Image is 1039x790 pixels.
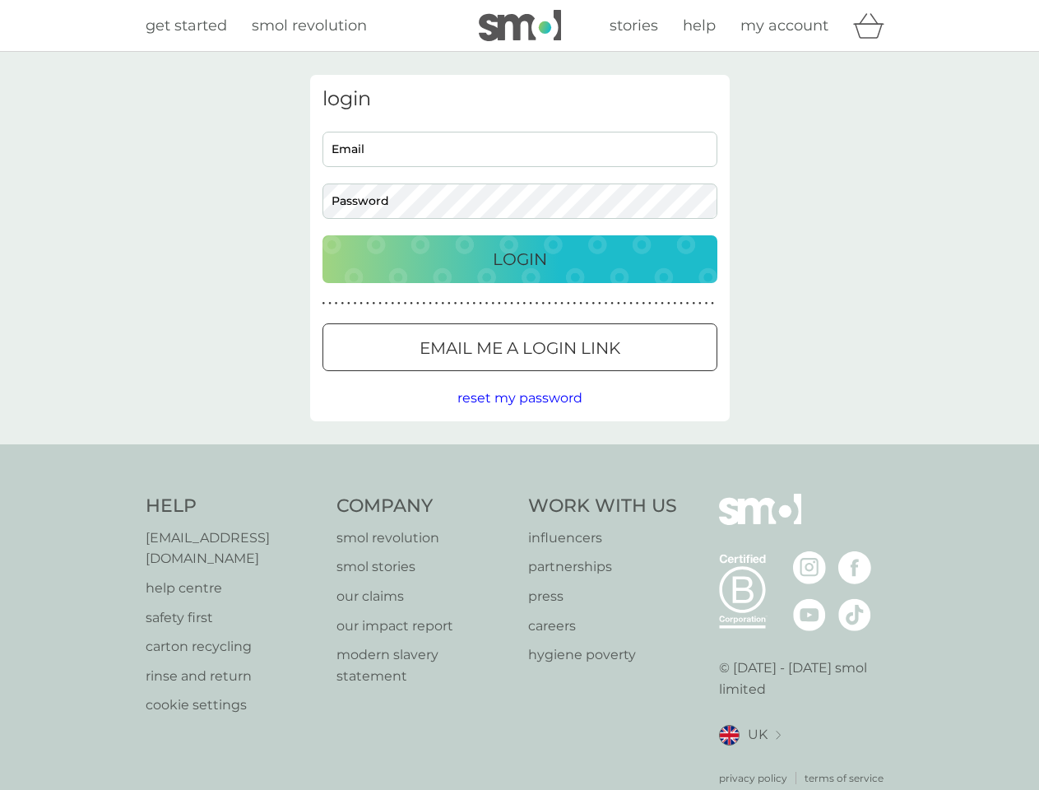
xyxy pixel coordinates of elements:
[528,644,677,666] a: hygiene poverty
[805,770,884,786] a: terms of service
[504,300,508,308] p: ●
[397,300,401,308] p: ●
[838,551,871,584] img: visit the smol Facebook page
[322,300,326,308] p: ●
[528,527,677,549] a: influencers
[610,300,614,308] p: ●
[441,300,444,308] p: ●
[336,494,512,519] h4: Company
[528,586,677,607] a: press
[146,527,321,569] a: [EMAIL_ADDRESS][DOMAIN_NAME]
[479,300,482,308] p: ●
[610,16,658,35] span: stories
[610,14,658,38] a: stories
[491,300,494,308] p: ●
[385,300,388,308] p: ●
[598,300,601,308] p: ●
[528,556,677,578] a: partnerships
[853,9,894,42] div: basket
[146,607,321,629] p: safety first
[252,16,367,35] span: smol revolution
[548,300,551,308] p: ●
[336,586,512,607] a: our claims
[655,300,658,308] p: ●
[692,300,695,308] p: ●
[579,300,582,308] p: ●
[586,300,589,308] p: ●
[661,300,664,308] p: ●
[336,616,512,637] a: our impact report
[429,300,432,308] p: ●
[479,10,561,41] img: smol
[354,300,357,308] p: ●
[454,300,457,308] p: ●
[448,300,451,308] p: ●
[146,636,321,658] a: carton recycling
[336,527,512,549] a: smol revolution
[680,300,683,308] p: ●
[748,724,768,746] span: UK
[366,300,369,308] p: ●
[705,300,708,308] p: ●
[322,323,717,371] button: Email me a login link
[457,388,582,409] button: reset my password
[322,235,717,283] button: Login
[528,494,677,519] h4: Work With Us
[698,300,702,308] p: ●
[629,300,633,308] p: ●
[719,725,740,746] img: UK flag
[776,731,781,740] img: select a new location
[674,300,677,308] p: ●
[541,300,545,308] p: ●
[416,300,420,308] p: ●
[517,300,520,308] p: ●
[528,616,677,637] a: careers
[404,300,407,308] p: ●
[146,16,227,35] span: get started
[335,300,338,308] p: ●
[466,300,470,308] p: ●
[336,644,512,686] a: modern slavery statement
[573,300,577,308] p: ●
[341,300,344,308] p: ●
[410,300,413,308] p: ●
[420,335,620,361] p: Email me a login link
[146,695,321,716] p: cookie settings
[636,300,639,308] p: ●
[536,300,539,308] p: ●
[378,300,382,308] p: ●
[493,246,547,272] p: Login
[146,14,227,38] a: get started
[719,494,801,550] img: smol
[711,300,714,308] p: ●
[683,16,716,35] span: help
[510,300,513,308] p: ●
[642,300,645,308] p: ●
[793,598,826,631] img: visit the smol Youtube page
[485,300,489,308] p: ●
[617,300,620,308] p: ●
[523,300,526,308] p: ●
[567,300,570,308] p: ●
[146,578,321,599] a: help centre
[328,300,332,308] p: ●
[624,300,627,308] p: ●
[460,300,463,308] p: ●
[719,658,894,699] p: © [DATE] - [DATE] smol limited
[498,300,501,308] p: ●
[336,556,512,578] a: smol stories
[667,300,670,308] p: ●
[719,770,787,786] a: privacy policy
[740,14,828,38] a: my account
